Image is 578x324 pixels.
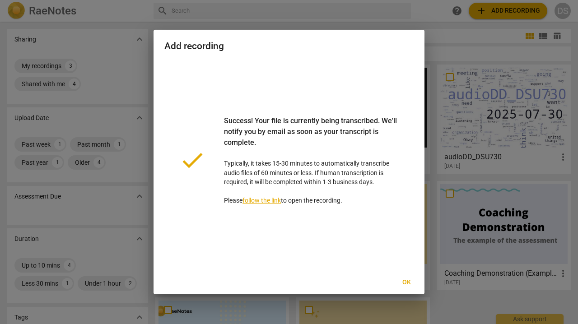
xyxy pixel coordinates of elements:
[224,116,399,159] div: Success! Your file is currently being transcribed. We'll notify you by email as soon as your tran...
[242,197,281,204] a: follow the link
[392,274,421,291] button: Ok
[399,278,414,287] span: Ok
[164,41,414,52] h2: Add recording
[224,116,399,205] p: Typically, it takes 15-30 minutes to automatically transcribe audio files of 60 minutes or less. ...
[179,147,206,174] span: done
